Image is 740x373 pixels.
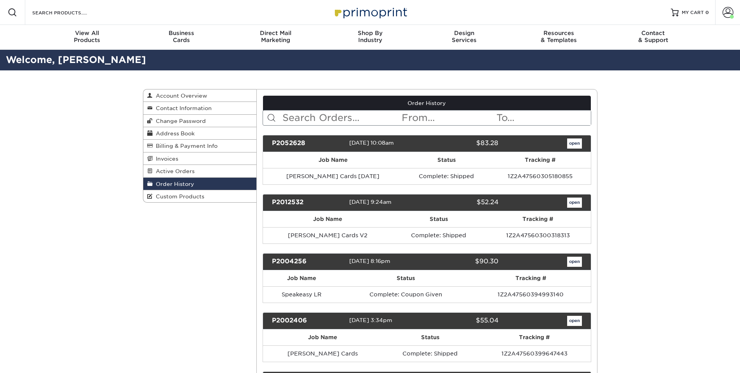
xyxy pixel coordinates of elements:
a: Direct MailMarketing [228,25,323,50]
input: To... [496,110,590,125]
div: Products [40,30,134,44]
a: DesignServices [417,25,512,50]
a: open [567,316,582,326]
a: open [567,257,582,267]
div: Industry [323,30,417,44]
input: SEARCH PRODUCTS..... [31,8,107,17]
th: Status [382,329,478,345]
a: Billing & Payment Info [143,140,257,152]
div: & Templates [512,30,606,44]
span: Custom Products [153,193,204,200]
div: P2012532 [266,198,349,208]
th: Tracking # [490,152,590,168]
td: Complete: Coupon Given [341,286,471,303]
a: Resources& Templates [512,25,606,50]
div: P2002406 [266,316,349,326]
a: Order History [263,96,591,110]
a: Contact& Support [606,25,700,50]
td: 1Z2A47560399647443 [478,345,591,362]
td: 1Z2A47560305180855 [490,168,590,184]
th: Status [392,211,485,227]
div: $83.28 [421,138,504,149]
th: Status [341,270,471,286]
td: Complete: Shipped [403,168,490,184]
span: Invoices [153,156,178,162]
a: open [567,138,582,149]
span: Shop By [323,30,417,37]
td: Speakeasy LR [263,286,341,303]
span: Business [134,30,228,37]
img: Primoprint [331,4,409,21]
td: 1Z2A47560300318313 [485,227,591,243]
th: Status [403,152,490,168]
a: Address Book [143,127,257,140]
td: [PERSON_NAME] Cards [DATE] [263,168,403,184]
th: Tracking # [478,329,591,345]
td: [PERSON_NAME] Cards [263,345,382,362]
div: P2052628 [266,138,349,149]
span: Resources [512,30,606,37]
span: MY CART [682,9,704,16]
td: 1Z2A47560394993140 [471,286,590,303]
span: Address Book [153,130,195,137]
div: Marketing [228,30,323,44]
span: 0 [705,10,709,15]
span: Change Password [153,118,206,124]
div: & Support [606,30,700,44]
span: Contact [606,30,700,37]
a: open [567,198,582,208]
div: Cards [134,30,228,44]
td: Complete: Shipped [382,345,478,362]
th: Tracking # [485,211,591,227]
span: Billing & Payment Info [153,143,218,149]
div: Services [417,30,512,44]
th: Job Name [263,152,403,168]
span: [DATE] 9:24am [349,199,392,205]
span: [DATE] 8:16pm [349,258,390,264]
a: Invoices [143,152,257,165]
div: P2004256 [266,257,349,267]
a: Active Orders [143,165,257,177]
a: Custom Products [143,190,257,202]
input: Search Orders... [282,110,401,125]
th: Job Name [263,211,392,227]
span: Order History [153,181,194,187]
span: Account Overview [153,93,207,99]
span: View All [40,30,134,37]
span: Direct Mail [228,30,323,37]
span: Active Orders [153,168,195,174]
th: Job Name [263,270,341,286]
span: Design [417,30,512,37]
th: Tracking # [471,270,590,286]
a: Contact Information [143,102,257,114]
span: [DATE] 10:08am [349,140,394,146]
td: Complete: Shipped [392,227,485,243]
span: Contact Information [153,105,212,111]
a: Change Password [143,115,257,127]
a: View AllProducts [40,25,134,50]
div: $90.30 [421,257,504,267]
a: Account Overview [143,89,257,102]
div: $52.24 [421,198,504,208]
span: [DATE] 3:34pm [349,317,392,323]
div: $55.04 [421,316,504,326]
a: Shop ByIndustry [323,25,417,50]
td: [PERSON_NAME] Cards V2 [263,227,392,243]
input: From... [401,110,496,125]
a: BusinessCards [134,25,228,50]
a: Order History [143,178,257,190]
th: Job Name [263,329,382,345]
